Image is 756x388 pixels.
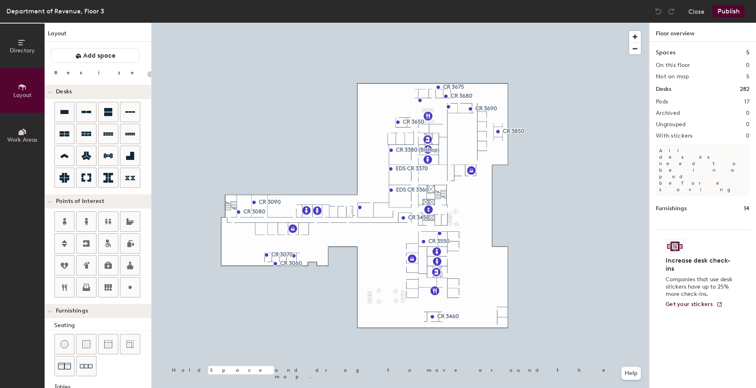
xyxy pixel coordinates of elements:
button: Couch (x3) [76,356,96,376]
h1: Desks [656,85,671,94]
div: Department of Revenue, Floor 3 [6,6,104,16]
span: Desks [56,88,72,95]
span: Points of Interest [56,198,104,205]
h1: Layout [45,29,151,42]
img: Sticker logo [666,239,684,253]
h2: Archived [656,110,680,116]
h2: 0 [746,110,750,116]
span: Directory [10,47,35,54]
h1: Floor overview [649,23,756,42]
span: Add space [83,52,116,60]
h2: 5 [746,73,750,80]
h1: 282 [740,85,750,94]
img: Cushion [82,340,90,348]
img: Couch (middle) [104,340,112,348]
h2: 17 [744,99,750,105]
span: Furnishings [56,308,88,314]
h2: Ungrouped [656,121,686,128]
img: Stool [60,340,69,348]
p: All desks need to be in a pod before saving [656,144,750,196]
h2: With stickers [656,133,693,139]
button: Stool [54,334,75,354]
button: Couch (middle) [98,334,118,354]
img: Undo [654,7,662,15]
div: Resize [54,69,144,76]
div: Seating [54,321,151,330]
img: Couch (corner) [126,340,134,348]
h2: 0 [746,62,750,69]
h2: On this floor [656,62,690,69]
span: Work Areas [7,136,37,143]
img: Redo [667,7,675,15]
h1: Spaces [656,48,675,57]
h4: Increase desk check-ins [666,257,735,273]
h2: 0 [746,121,750,128]
img: Couch (x2) [58,360,71,373]
h2: Pods [656,99,668,105]
span: Get your stickers [666,301,713,308]
p: Companies that use desk stickers have up to 25% more check-ins. [666,276,735,298]
button: Help [621,367,641,380]
h1: 14 [744,204,750,213]
span: Layout [13,92,32,99]
button: Cushion [76,334,96,354]
h2: Not on map [656,73,689,80]
button: Publish [713,5,745,18]
h2: 0 [746,133,750,139]
h1: Furnishings [656,204,687,213]
h1: 5 [746,48,750,57]
img: Couch (x3) [80,360,93,373]
button: Close [688,5,705,18]
button: Add space [51,48,139,63]
a: Get your stickers [666,301,723,308]
button: Couch (corner) [120,334,140,354]
button: Couch (x2) [54,356,75,376]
